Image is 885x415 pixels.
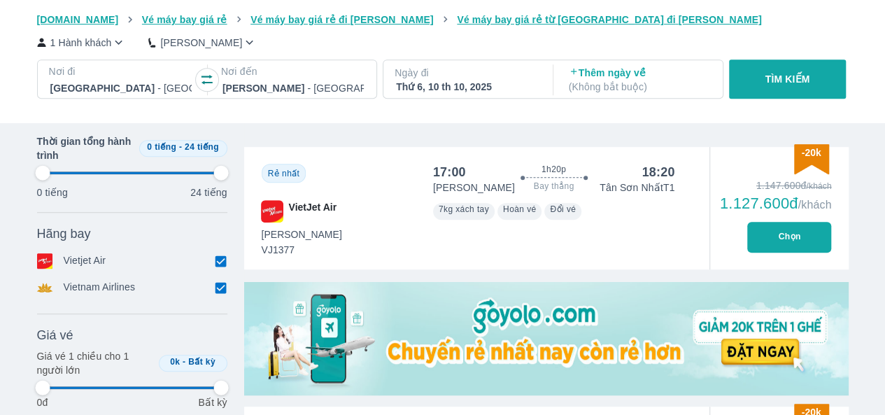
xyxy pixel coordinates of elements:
[179,142,182,152] span: -
[185,142,219,152] span: 24 tiếng
[550,204,576,214] span: Đổi vé
[457,14,762,25] span: Vé máy bay giá rẻ từ [GEOGRAPHIC_DATA] đi [PERSON_NAME]
[268,169,299,178] span: Rẻ nhất
[147,142,176,152] span: 0 tiếng
[37,14,119,25] span: [DOMAIN_NAME]
[250,14,434,25] span: Vé máy bay giá rẻ đi [PERSON_NAME]
[37,13,849,27] nav: breadcrumb
[433,181,515,195] p: [PERSON_NAME]
[396,80,537,94] div: Thứ 6, 10 th 10, 2025
[37,395,48,409] p: 0đ
[765,72,810,86] p: TÌM KIẾM
[720,195,832,212] div: 1.127.600đ
[221,64,365,78] p: Nơi đến
[261,200,283,223] img: VJ
[37,185,68,199] p: 0 tiếng
[50,36,112,50] p: 1 Hành khách
[541,164,566,175] span: 1h20p
[37,35,127,50] button: 1 Hành khách
[188,357,215,367] span: Bất kỳ
[244,282,849,395] img: media-0
[747,222,831,253] button: Chọn
[37,349,153,377] p: Giá vé 1 chiều cho 1 người lớn
[433,164,466,181] div: 17:00
[289,200,337,223] span: VietJet Air
[64,280,136,295] p: Vietnam Airlines
[794,144,829,174] img: discount
[262,243,342,257] span: VJ1377
[262,227,342,241] span: [PERSON_NAME]
[503,204,537,214] span: Hoàn vé
[64,253,106,269] p: Vietjet Air
[190,185,227,199] p: 24 tiếng
[198,395,227,409] p: Bất kỳ
[729,59,846,99] button: TÌM KIẾM
[37,134,134,162] span: Thời gian tổng hành trình
[142,14,227,25] span: Vé máy bay giá rẻ
[569,66,710,94] p: Thêm ngày về
[798,199,831,211] span: /khách
[569,80,710,94] p: ( Không bắt buộc )
[801,147,821,158] span: -20k
[37,225,91,242] span: Hãng bay
[720,178,832,192] div: 1.147.600đ
[439,204,489,214] span: 7kg xách tay
[37,327,73,344] span: Giá vé
[600,181,674,195] p: Tân Sơn Nhất T1
[642,164,674,181] div: 18:20
[183,357,185,367] span: -
[160,36,242,50] p: [PERSON_NAME]
[170,357,180,367] span: 0k
[148,35,257,50] button: [PERSON_NAME]
[395,66,539,80] p: Ngày đi
[49,64,193,78] p: Nơi đi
